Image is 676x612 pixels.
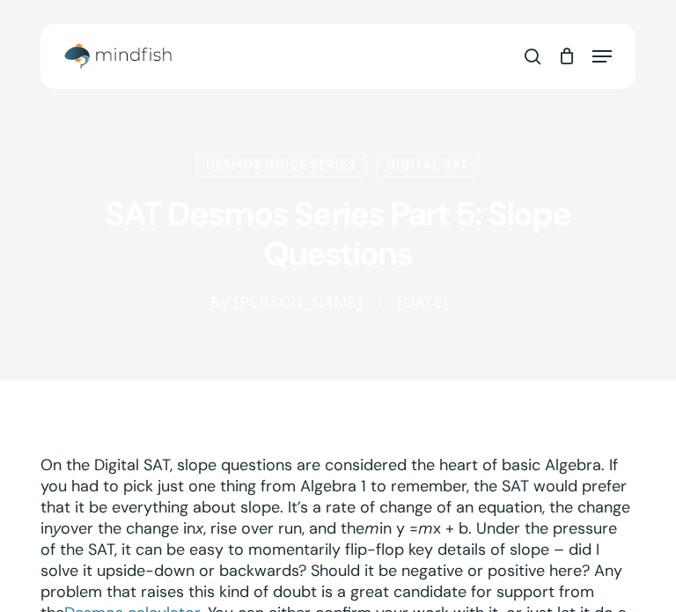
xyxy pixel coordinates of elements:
img: Mindfish Test Prep & Academics [64,43,173,70]
a: Desmos Guide Series [195,151,366,178]
span: On the Digital SAT, slope questions are considered the heart of basic Algebra. If you had to pick... [40,454,630,539]
span: over the change in [61,518,195,539]
span: m [418,519,433,537]
h1: SAT Desmos Series Part 5: Slope Questions [40,178,636,292]
span: [DATE] [379,296,466,308]
span: in y = [379,518,418,539]
span: m [364,519,379,537]
span: x [195,519,203,537]
span: y [53,519,61,537]
a: Navigation Menu [592,48,612,65]
span: By [210,296,229,308]
a: Digital SAT [376,151,479,178]
header: Main Menu [40,34,636,78]
a: Cart [549,34,584,78]
span: , rise over run, and the [203,518,364,539]
a: [PERSON_NAME] [234,292,362,311]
